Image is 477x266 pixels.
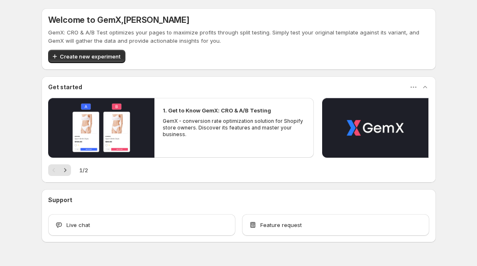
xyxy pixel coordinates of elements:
h3: Get started [48,83,82,91]
button: Next [59,164,71,176]
span: Create new experiment [60,52,120,61]
span: Live chat [66,221,90,229]
button: Create new experiment [48,50,125,63]
nav: Pagination [48,164,71,176]
p: GemX: CRO & A/B Test optimizes your pages to maximize profits through split testing. Simply test ... [48,28,429,45]
span: , [PERSON_NAME] [121,15,189,25]
button: Play video [322,98,428,158]
h3: Support [48,196,72,204]
button: Play video [48,98,154,158]
p: GemX - conversion rate optimization solution for Shopify store owners. Discover its features and ... [163,118,306,138]
h2: 1. Get to Know GemX: CRO & A/B Testing [163,106,271,115]
h5: Welcome to GemX [48,15,189,25]
span: 1 / 2 [79,166,88,174]
span: Feature request [260,221,302,229]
